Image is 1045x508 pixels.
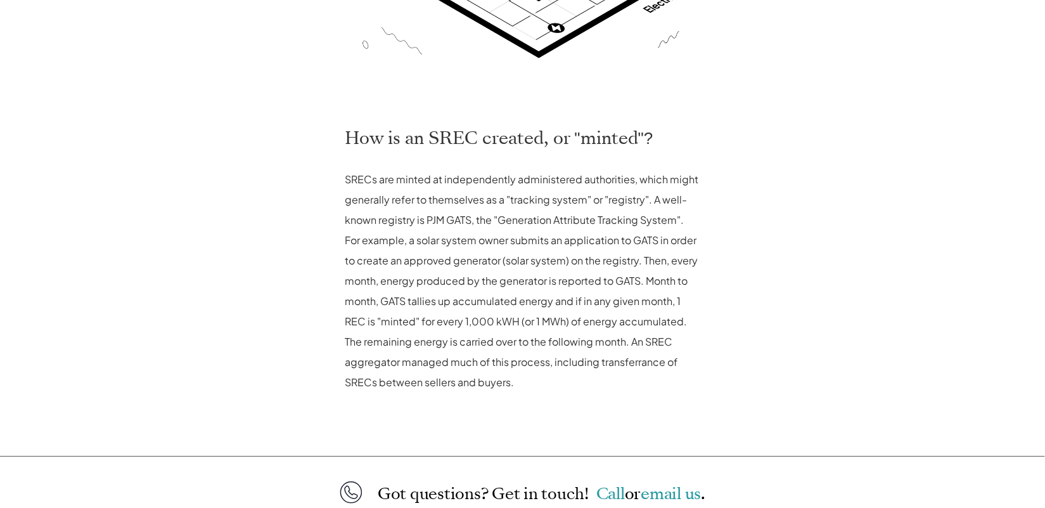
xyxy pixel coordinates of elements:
p: SRECs are minted at independently administered authorities, which might generally refer to themse... [345,169,700,393]
span: . [701,483,705,505]
a: email us [641,483,701,505]
a: Call [596,483,625,505]
h2: How is an SREC created, or "minted"? [345,126,700,150]
p: Got questions? Get in touch! [378,485,705,502]
span: or [625,483,641,505]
